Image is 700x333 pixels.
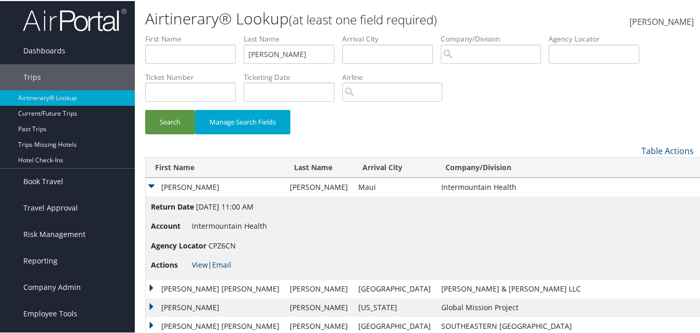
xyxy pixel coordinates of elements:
td: [GEOGRAPHIC_DATA] [353,279,436,297]
td: Intermountain Health [436,177,697,196]
button: Search [145,109,195,133]
span: Company Admin [23,273,81,299]
td: [US_STATE] [353,297,436,316]
td: [PERSON_NAME] [146,177,285,196]
button: Manage Search Fields [195,109,290,133]
td: [PERSON_NAME] [285,279,353,297]
span: Actions [151,258,190,270]
span: Risk Management [23,220,86,246]
span: Intermountain Health [192,220,267,230]
span: Trips [23,63,41,89]
th: Arrival City: activate to sort column ascending [353,157,436,177]
th: Last Name: activate to sort column ascending [285,157,353,177]
th: Company/Division [436,157,697,177]
a: Email [212,259,231,269]
span: Account [151,219,190,231]
label: First Name [145,33,244,43]
th: First Name: activate to sort column ascending [146,157,285,177]
span: Dashboards [23,37,65,63]
span: Reporting [23,247,58,273]
label: Ticketing Date [244,71,342,81]
td: [PERSON_NAME] [285,177,353,196]
span: [DATE] 11:00 AM [196,201,254,211]
span: CPZ6CN [208,240,236,249]
label: Agency Locator [549,33,647,43]
label: Ticket Number [145,71,244,81]
span: | [192,259,231,269]
label: Arrival City [342,33,441,43]
h1: Airtinerary® Lookup [145,7,511,29]
a: View [192,259,208,269]
span: Agency Locator [151,239,206,251]
span: Employee Tools [23,300,77,326]
span: Return Date [151,200,194,212]
label: Airline [342,71,450,81]
td: Global Mission Project [436,297,697,316]
a: Table Actions [641,144,694,156]
td: [PERSON_NAME] [PERSON_NAME] [146,279,285,297]
span: [PERSON_NAME] [629,15,694,26]
a: [PERSON_NAME] [629,5,694,37]
small: (at least one field required) [289,10,437,27]
span: Book Travel [23,168,63,193]
img: airportal-logo.png [23,7,127,31]
td: [PERSON_NAME] [146,297,285,316]
td: Maui [353,177,436,196]
span: Travel Approval [23,194,78,220]
td: [PERSON_NAME] [285,297,353,316]
label: Company/Division [441,33,549,43]
label: Last Name [244,33,342,43]
td: [PERSON_NAME] & [PERSON_NAME] LLC [436,279,697,297]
